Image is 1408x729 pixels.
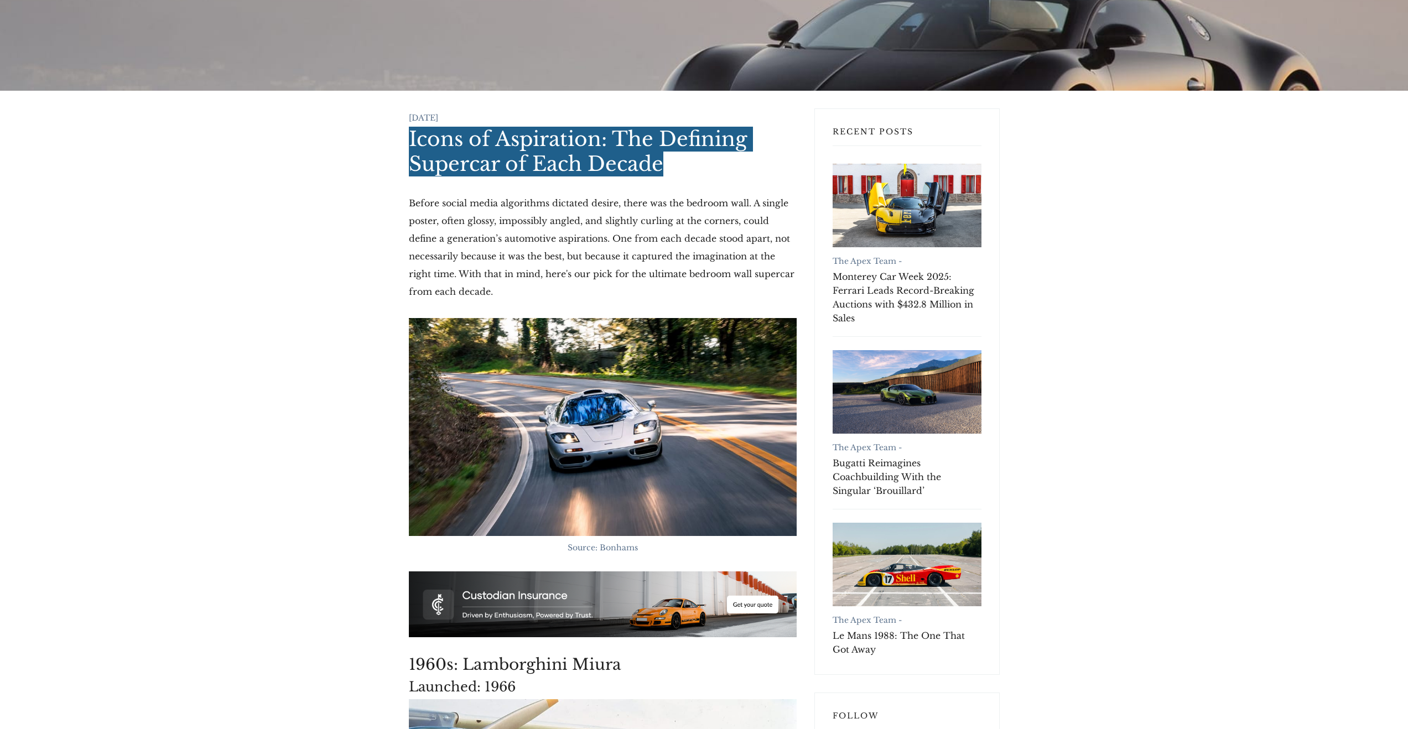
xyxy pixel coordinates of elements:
[409,655,797,674] h2: 1960s: Lamborghini Miura
[833,523,981,606] a: Le Mans 1988: The One That Got Away
[833,256,902,266] a: The Apex Team -
[409,113,438,123] time: [DATE]
[833,127,981,146] h3: Recent Posts
[409,679,797,695] h3: Launched: 1966
[833,442,902,452] a: The Apex Team -
[833,270,981,325] a: Monterey Car Week 2025: Ferrari Leads Record-Breaking Auctions with $432.8 Million in Sales
[409,194,797,300] p: Before social media algorithms dictated desire, there was the bedroom wall. A single poster, ofte...
[833,629,981,657] a: Le Mans 1988: The One That Got Away
[833,164,981,247] a: Monterey Car Week 2025: Ferrari Leads Record-Breaking Auctions with $432.8 Million in Sales
[833,350,981,434] a: Bugatti Reimagines Coachbuilding With the Singular ‘Brouillard’
[833,456,981,498] a: Bugatti Reimagines Coachbuilding With the Singular ‘Brouillard’
[833,615,902,625] a: The Apex Team -
[568,543,638,553] span: Source: Bonhams
[409,127,797,176] h1: Icons of Aspiration: The Defining Supercar of Each Decade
